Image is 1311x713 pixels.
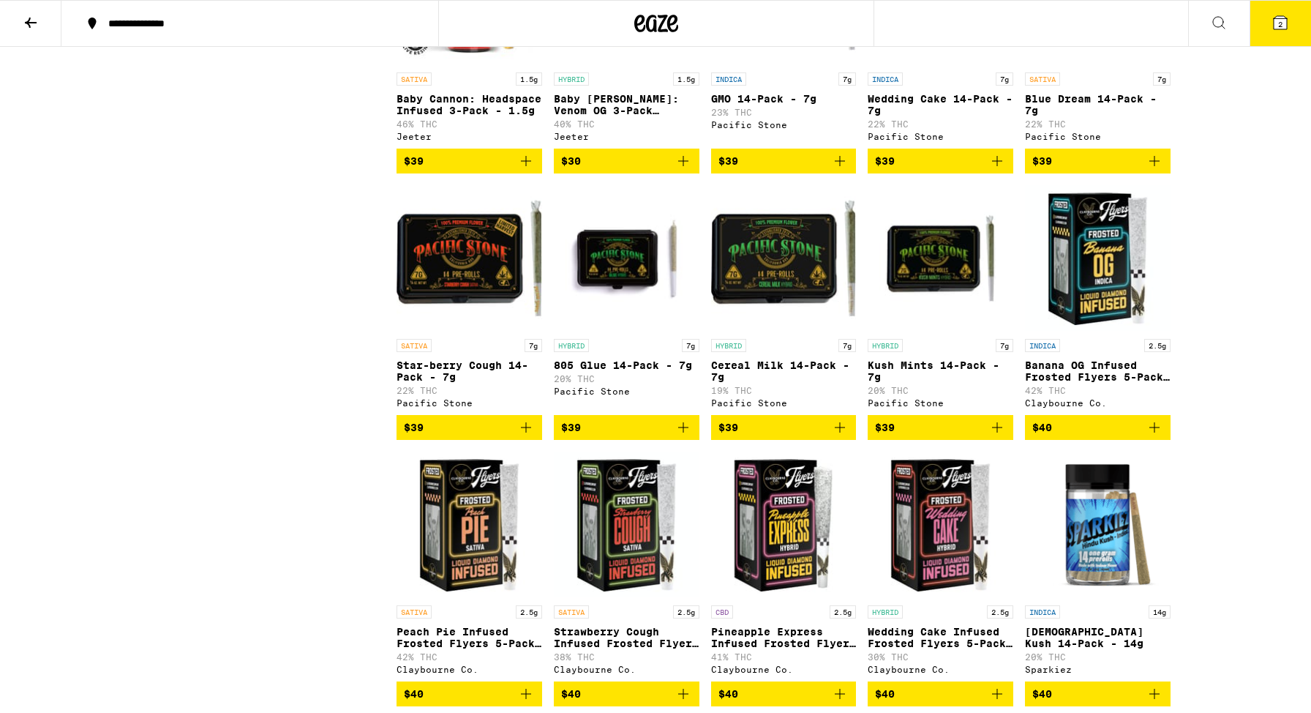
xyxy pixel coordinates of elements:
img: Claybourne Co. - Wedding Cake Infused Frosted Flyers 5-Pack - 2.5g [868,452,1013,598]
p: 7g [682,339,699,352]
div: Claybourne Co. [711,665,857,674]
button: Add to bag [1025,415,1171,440]
button: Add to bag [711,149,857,173]
p: 41% THC [711,652,857,662]
span: $40 [1032,422,1052,433]
span: $40 [718,688,738,700]
button: Add to bag [1025,682,1171,706]
p: 805 Glue 14-Pack - 7g [554,359,699,371]
p: Wedding Cake Infused Frosted Flyers 5-Pack - 2.5g [868,626,1013,649]
button: Add to bag [397,415,542,440]
p: 7g [1153,72,1171,86]
p: 38% THC [554,652,699,662]
span: Hi. Need any help? [9,10,105,22]
p: GMO 14-Pack - 7g [711,93,857,105]
div: Pacific Stone [711,398,857,408]
span: $40 [561,688,581,700]
span: $39 [718,155,738,167]
p: INDICA [1025,605,1060,619]
p: Baby Cannon: Headspace Infused 3-Pack - 1.5g [397,93,542,116]
img: Claybourne Co. - Peach Pie Infused Frosted Flyers 5-Pack - 2.5g [397,452,542,598]
a: Open page for Hindu Kush 14-Pack - 14g from Sparkiez [1025,452,1171,682]
span: $39 [561,422,581,433]
a: Open page for Cereal Milk 14-Pack - 7g from Pacific Stone [711,185,857,415]
img: Claybourne Co. - Banana OG Infused Frosted Flyers 5-Pack - 2.5g [1025,185,1171,332]
p: 7g [996,72,1013,86]
div: Jeeter [397,132,542,141]
span: $39 [404,422,424,433]
div: Pacific Stone [397,398,542,408]
p: 22% THC [397,386,542,395]
p: 7g [525,339,542,352]
div: Jeeter [554,132,699,141]
p: 23% THC [711,108,857,117]
p: 1.5g [673,72,699,86]
span: $39 [875,155,895,167]
button: Add to bag [711,415,857,440]
p: 2.5g [830,605,856,619]
p: 14g [1149,605,1171,619]
p: Star-berry Cough 14-Pack - 7g [397,359,542,383]
p: SATIVA [1025,72,1060,86]
a: Open page for Banana OG Infused Frosted Flyers 5-Pack - 2.5g from Claybourne Co. [1025,185,1171,415]
img: Pacific Stone - Kush Mints 14-Pack - 7g [868,185,1013,332]
div: Pacific Stone [868,398,1013,408]
span: $39 [1032,155,1052,167]
span: $39 [718,422,738,433]
p: 30% THC [868,652,1013,662]
p: Banana OG Infused Frosted Flyers 5-Pack - 2.5g [1025,359,1171,383]
p: HYBRID [711,339,746,352]
span: 2 [1278,20,1282,29]
a: Open page for Strawberry Cough Infused Frosted Flyers 5-Pack - 2.5g from Claybourne Co. [554,452,699,682]
img: Sparkiez - Hindu Kush 14-Pack - 14g [1025,452,1171,598]
span: $39 [875,422,895,433]
div: Claybourne Co. [554,665,699,674]
div: Claybourne Co. [1025,398,1171,408]
p: 20% THC [554,374,699,384]
a: Open page for 805 Glue 14-Pack - 7g from Pacific Stone [554,185,699,415]
p: SATIVA [397,72,432,86]
p: HYBRID [868,339,903,352]
span: $40 [875,688,895,700]
div: Pacific Stone [868,132,1013,141]
p: INDICA [868,72,903,86]
p: 1.5g [516,72,542,86]
p: SATIVA [397,339,432,352]
span: $30 [561,155,581,167]
button: Add to bag [554,682,699,706]
a: Open page for Star-berry Cough 14-Pack - 7g from Pacific Stone [397,185,542,415]
button: Add to bag [711,682,857,706]
img: Pacific Stone - 805 Glue 14-Pack - 7g [554,185,699,332]
p: Blue Dream 14-Pack - 7g [1025,93,1171,116]
div: Claybourne Co. [868,665,1013,674]
p: SATIVA [554,605,589,619]
button: Add to bag [397,682,542,706]
button: 2 [1250,1,1311,46]
a: Open page for Peach Pie Infused Frosted Flyers 5-Pack - 2.5g from Claybourne Co. [397,452,542,682]
p: 22% THC [868,119,1013,129]
p: [DEMOGRAPHIC_DATA] Kush 14-Pack - 14g [1025,626,1171,649]
img: Pacific Stone - Star-berry Cough 14-Pack - 7g [397,185,542,332]
p: 20% THC [1025,652,1171,662]
p: 2.5g [516,605,542,619]
p: SATIVA [397,605,432,619]
p: Kush Mints 14-Pack - 7g [868,359,1013,383]
p: HYBRID [868,605,903,619]
button: Add to bag [554,415,699,440]
a: Open page for Wedding Cake Infused Frosted Flyers 5-Pack - 2.5g from Claybourne Co. [868,452,1013,682]
button: Add to bag [1025,149,1171,173]
p: 7g [838,72,856,86]
a: Open page for Pineapple Express Infused Frosted Flyers 5-pack 2.5g from Claybourne Co. [711,452,857,682]
img: Claybourne Co. - Pineapple Express Infused Frosted Flyers 5-pack 2.5g [711,452,857,598]
p: HYBRID [554,339,589,352]
div: Claybourne Co. [397,665,542,674]
p: 2.5g [1144,339,1171,352]
p: Cereal Milk 14-Pack - 7g [711,359,857,383]
p: Peach Pie Infused Frosted Flyers 5-Pack - 2.5g [397,626,542,649]
div: Sparkiez [1025,665,1171,674]
button: Add to bag [868,149,1013,173]
a: Open page for Kush Mints 14-Pack - 7g from Pacific Stone [868,185,1013,415]
p: 7g [838,339,856,352]
p: 42% THC [397,652,542,662]
img: Claybourne Co. - Strawberry Cough Infused Frosted Flyers 5-Pack - 2.5g [554,452,699,598]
